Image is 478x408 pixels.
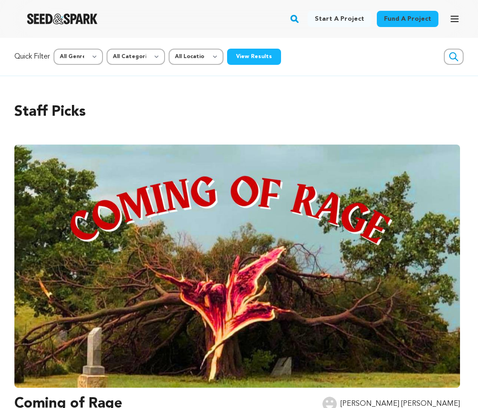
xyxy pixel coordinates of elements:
a: Fund a project [377,11,438,27]
a: Start a project [308,11,371,27]
img: Coming of Rage image [14,145,460,388]
img: Seed&Spark Logo Dark Mode [27,14,98,24]
p: Quick Filter [14,51,50,62]
button: View Results [227,49,281,65]
a: Seed&Spark Homepage [27,14,98,24]
h2: Staff Picks [14,101,464,123]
